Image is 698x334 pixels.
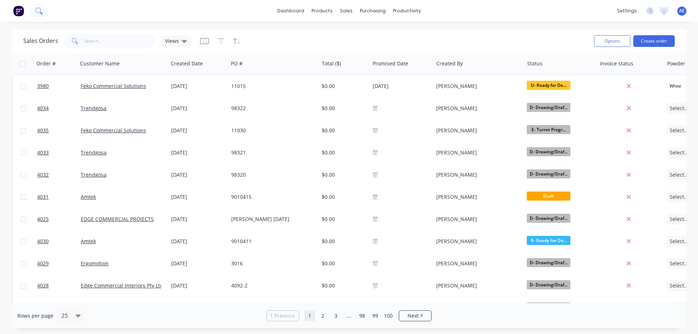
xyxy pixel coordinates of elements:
[37,297,81,319] a: 4027
[322,260,364,267] div: $0.00
[336,5,356,16] div: sales
[436,216,517,223] div: [PERSON_NAME]
[37,105,49,112] span: 4034
[330,310,341,321] a: Page 3
[322,193,364,201] div: $0.00
[37,282,49,289] span: 4028
[436,193,517,201] div: [PERSON_NAME]
[670,127,689,134] span: Select...
[322,216,364,223] div: $0.00
[670,238,689,245] span: Select...
[37,127,49,134] span: 4035
[81,127,146,134] a: Feko Commercial Solutions
[231,216,312,223] div: [PERSON_NAME] [DATE]
[37,83,49,90] span: 3980
[37,171,49,178] span: 4032
[36,60,56,67] div: Order #
[81,83,146,89] a: Feko Commercial Solutions
[373,60,408,67] div: Promised Date
[37,193,49,201] span: 4031
[171,193,225,201] div: [DATE]
[527,258,570,267] span: D- Drawing/Draf...
[171,127,225,134] div: [DATE]
[231,149,312,156] div: 98321
[344,310,354,321] a: Jump forward
[436,282,517,289] div: [PERSON_NAME]
[80,60,120,67] div: Customer Name
[37,275,81,297] a: 4028
[231,238,312,245] div: 9010411
[527,81,570,90] span: U- Ready for De...
[527,192,570,201] span: Draft
[37,75,81,97] a: 3980
[171,216,225,223] div: [DATE]
[670,105,689,112] span: Select...
[322,105,364,112] div: $0.00
[171,260,225,267] div: [DATE]
[373,82,430,91] div: [DATE]
[436,238,517,245] div: [PERSON_NAME]
[613,5,641,16] div: settings
[264,310,434,321] ul: Pagination
[84,34,155,48] input: Search...
[37,164,81,186] a: 4032
[356,5,389,16] div: purchasing
[37,216,49,223] span: 4025
[436,149,517,156] div: [PERSON_NAME]
[171,83,225,90] div: [DATE]
[231,260,312,267] div: 3016
[37,97,81,119] a: 4034
[527,169,570,178] span: D- Drawing/Draf...
[389,5,425,16] div: productivity
[17,312,53,319] span: Rows per page
[231,83,312,90] div: 11015
[670,282,689,289] span: Select...
[399,312,431,319] a: Next page
[436,60,463,67] div: Created By
[436,83,517,90] div: [PERSON_NAME]
[81,149,107,156] a: Trendgosa
[322,127,364,134] div: $0.00
[322,149,364,156] div: $0.00
[37,238,49,245] span: 4030
[171,105,225,112] div: [DATE]
[670,193,689,201] span: Select...
[37,142,81,164] a: 4033
[670,171,689,178] span: Select...
[231,171,312,178] div: 98320
[322,83,364,90] div: $0.00
[171,149,225,156] div: [DATE]
[37,186,81,208] a: 4031
[37,208,81,230] a: 4025
[81,193,96,200] a: Amtek
[357,310,368,321] a: Page 98
[23,37,58,44] h1: Sales Orders
[37,260,49,267] span: 4029
[670,260,689,267] span: Select...
[679,8,685,14] span: AE
[81,105,107,112] a: Trendgosa
[274,312,295,319] span: Previous
[436,105,517,112] div: [PERSON_NAME]
[527,103,570,112] span: D- Drawing/Draf...
[37,230,81,252] a: 4030
[670,216,689,223] span: Select...
[37,120,81,141] a: 4035
[436,127,517,134] div: [PERSON_NAME]
[81,282,163,289] a: Edge Commercial Interiors Pty Ltd
[308,5,336,16] div: products
[322,238,364,245] div: $0.00
[165,37,179,45] span: Views
[527,214,570,223] span: D- Drawing/Draf...
[594,35,630,47] button: Options
[370,310,381,321] a: Page 99
[527,60,542,67] div: Status
[633,35,675,47] button: Create order
[436,171,517,178] div: [PERSON_NAME]
[667,81,684,91] div: White
[171,282,225,289] div: [DATE]
[13,5,24,16] img: Factory
[670,149,689,156] span: Select...
[37,253,81,274] a: 4029
[267,312,299,319] a: Previous page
